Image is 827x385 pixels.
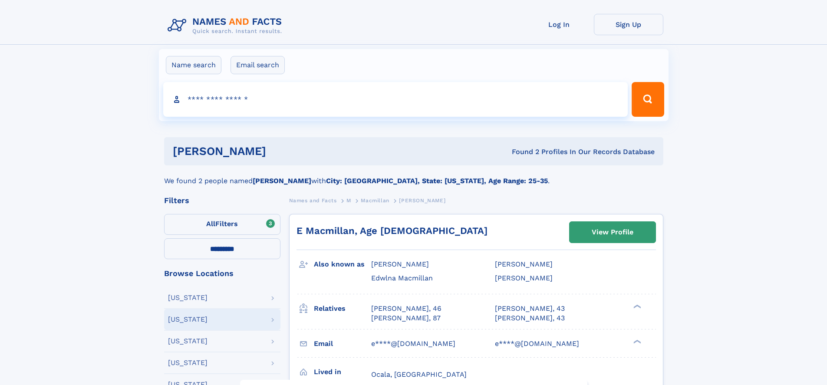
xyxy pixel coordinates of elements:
[592,222,633,242] div: View Profile
[495,313,565,323] a: [PERSON_NAME], 43
[346,197,351,204] span: M
[495,304,565,313] a: [PERSON_NAME], 43
[361,195,389,206] a: Macmillan
[371,274,433,282] span: Edwlna Macmillan
[314,257,371,272] h3: Also known as
[524,14,594,35] a: Log In
[168,294,208,301] div: [US_STATE]
[346,195,351,206] a: M
[389,147,655,157] div: Found 2 Profiles In Our Records Database
[631,339,642,344] div: ❯
[163,82,628,117] input: search input
[253,177,311,185] b: [PERSON_NAME]
[164,197,280,204] div: Filters
[631,303,642,309] div: ❯
[166,56,221,74] label: Name search
[164,14,289,37] img: Logo Names and Facts
[632,82,664,117] button: Search Button
[297,225,488,236] a: E Macmillan, Age [DEMOGRAPHIC_DATA]
[371,313,441,323] a: [PERSON_NAME], 87
[594,14,663,35] a: Sign Up
[314,301,371,316] h3: Relatives
[371,260,429,268] span: [PERSON_NAME]
[164,270,280,277] div: Browse Locations
[361,197,389,204] span: Macmillan
[164,214,280,235] label: Filters
[570,222,656,243] a: View Profile
[168,316,208,323] div: [US_STATE]
[168,359,208,366] div: [US_STATE]
[495,274,553,282] span: [PERSON_NAME]
[173,146,389,157] h1: [PERSON_NAME]
[495,260,553,268] span: [PERSON_NAME]
[164,165,663,186] div: We found 2 people named with .
[314,365,371,379] h3: Lived in
[399,197,445,204] span: [PERSON_NAME]
[326,177,548,185] b: City: [GEOGRAPHIC_DATA], State: [US_STATE], Age Range: 25-35
[206,220,215,228] span: All
[231,56,285,74] label: Email search
[289,195,337,206] a: Names and Facts
[371,304,442,313] a: [PERSON_NAME], 46
[371,370,467,378] span: Ocala, [GEOGRAPHIC_DATA]
[314,336,371,351] h3: Email
[168,338,208,345] div: [US_STATE]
